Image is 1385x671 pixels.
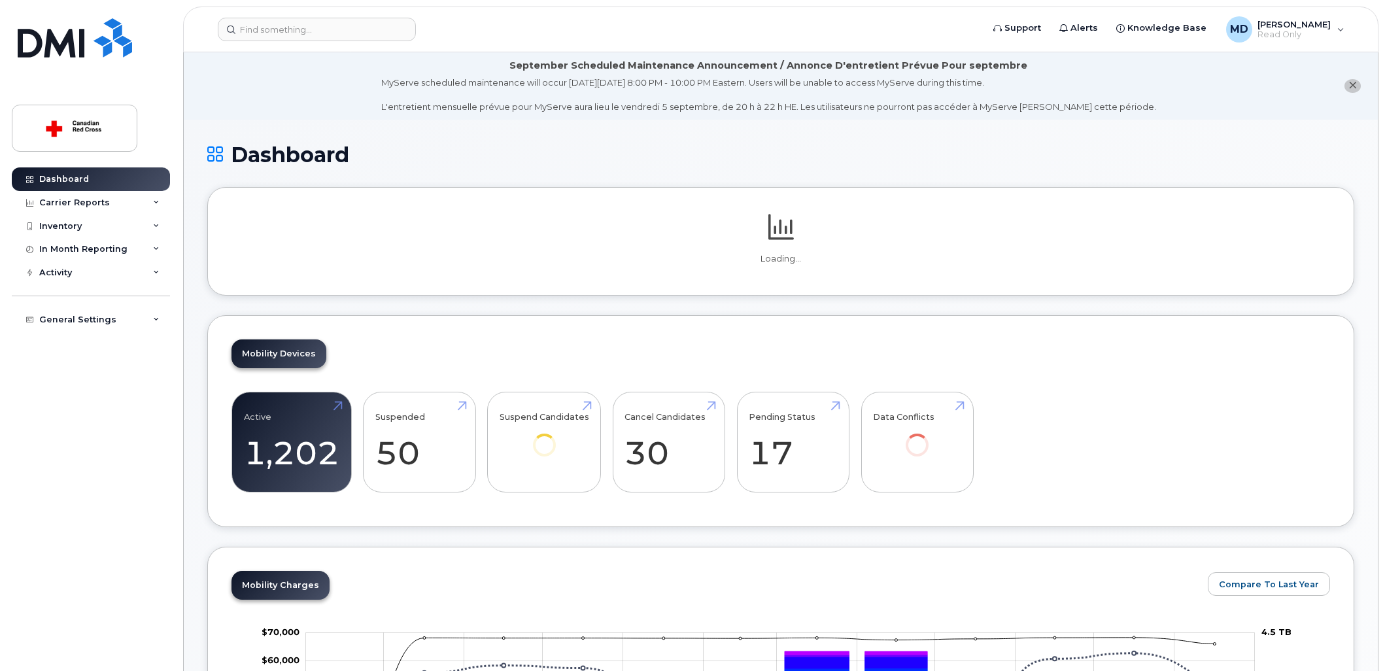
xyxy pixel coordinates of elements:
[509,59,1027,73] div: September Scheduled Maintenance Announcement / Annonce D'entretient Prévue Pour septembre
[231,339,326,368] a: Mobility Devices
[375,399,464,485] a: Suspended 50
[1344,79,1361,93] button: close notification
[262,627,299,637] g: $0
[500,399,589,474] a: Suspend Candidates
[381,77,1156,113] div: MyServe scheduled maintenance will occur [DATE][DATE] 8:00 PM - 10:00 PM Eastern. Users will be u...
[231,571,330,600] a: Mobility Charges
[749,399,837,485] a: Pending Status 17
[624,399,713,485] a: Cancel Candidates 30
[262,627,299,637] tspan: $70,000
[262,655,299,666] g: $0
[873,399,961,474] a: Data Conflicts
[1208,572,1330,596] button: Compare To Last Year
[244,399,339,485] a: Active 1,202
[231,253,1330,265] p: Loading...
[1219,578,1319,591] span: Compare To Last Year
[207,143,1354,166] h1: Dashboard
[1261,627,1291,637] tspan: 4.5 TB
[262,655,299,666] tspan: $60,000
